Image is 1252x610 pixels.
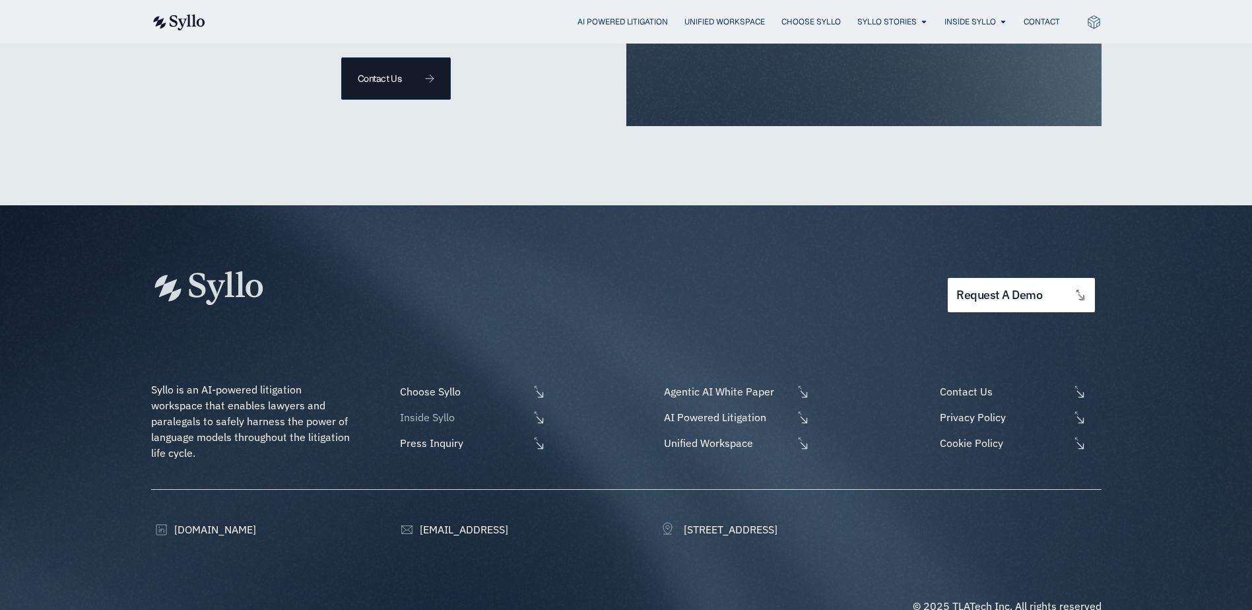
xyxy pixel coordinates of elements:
[661,409,810,425] a: AI Powered Litigation
[397,409,529,425] span: Inside Syllo
[661,435,810,451] a: Unified Workspace
[944,16,996,28] a: Inside Syllo
[397,435,546,451] a: Press Inquiry
[661,384,793,399] span: Agentic AI White Paper
[684,16,765,28] a: Unified Workspace
[397,435,529,451] span: Press Inquiry
[358,74,401,83] span: Contact Us
[577,16,668,28] a: AI Powered Litigation
[937,435,1101,451] a: Cookie Policy
[416,522,508,537] span: [EMAIL_ADDRESS]
[937,435,1069,451] span: Cookie Policy
[661,522,777,537] a: [STREET_ADDRESS]
[680,522,777,537] span: [STREET_ADDRESS]
[397,409,546,425] a: Inside Syllo
[397,522,508,537] a: [EMAIL_ADDRESS]
[151,522,256,537] a: [DOMAIN_NAME]
[341,57,451,100] a: Contact Us
[397,384,529,399] span: Choose Syllo
[232,16,1060,28] nav: Menu
[948,278,1094,313] a: request a demo
[956,289,1042,302] span: request a demo
[937,384,1069,399] span: Contact Us
[661,409,793,425] span: AI Powered Litigation
[151,383,352,459] span: Syllo is an AI-powered litigation workspace that enables lawyers and paralegals to safely harness...
[1024,16,1060,28] a: Contact
[781,16,841,28] a: Choose Syllo
[937,384,1101,399] a: Contact Us
[397,384,546,399] a: Choose Syllo
[661,435,793,451] span: Unified Workspace
[171,522,256,537] span: [DOMAIN_NAME]
[232,16,1060,28] div: Menu Toggle
[857,16,917,28] a: Syllo Stories
[937,409,1101,425] a: Privacy Policy
[661,384,810,399] a: Agentic AI White Paper
[151,15,205,30] img: syllo
[937,409,1069,425] span: Privacy Policy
